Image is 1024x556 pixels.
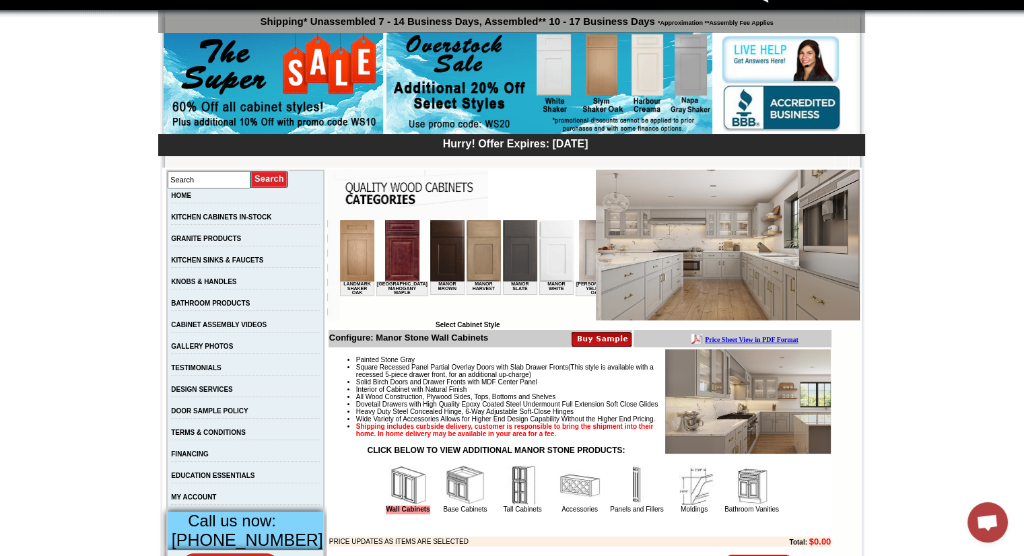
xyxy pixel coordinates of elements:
[610,506,663,513] a: Panels and Fillers
[188,512,276,530] span: Call us now:
[171,364,221,372] a: TESTIMONIALS
[436,321,500,328] b: Select Cabinet Style
[724,506,779,513] a: Bathroom Vanities
[165,136,865,150] div: Hurry! Offer Expires: [DATE]
[236,61,277,76] td: [PERSON_NAME] Yellow Oak
[356,363,654,378] span: Square Recessed Panel Partial Overlay Doors with Slab Drawer Fronts
[356,378,537,386] span: Solid Birch Doors and Drawer Fronts with MDF Center Panel
[171,429,246,436] a: TERMS & CONDITIONS
[665,349,831,454] img: Product Image
[674,465,714,506] img: Moldings
[386,506,430,514] a: Wall Cabinets
[809,536,831,547] b: $0.00
[171,386,233,393] a: DESIGN SERVICES
[681,506,708,513] a: Moldings
[171,343,233,350] a: GALLERY PHOTOS
[356,393,555,401] span: All Wood Construction, Plywood Sides, Tops, Bottoms and Shelves
[356,423,654,438] strong: Shipping includes curbside delivery, customer is responsible to bring the shipment into their hom...
[171,472,254,479] a: EDUCATION ESSENTIALS
[172,530,323,549] span: [PHONE_NUMBER]
[596,170,860,320] img: Manor Stone
[171,278,236,285] a: KNOBS & HANDLES
[250,170,289,188] input: Submit
[967,502,1008,543] a: Open chat
[731,465,772,506] img: Bathroom Vanities
[171,450,209,458] a: FINANCING
[559,465,600,506] img: Accessories
[445,465,485,506] img: Base Cabinets
[171,493,216,501] a: MY ACCOUNT
[443,506,487,513] a: Base Cabinets
[356,363,654,378] span: (This style is available with a recessed 5-piece drawer front, for an additional up-charge)
[171,192,191,199] a: HOME
[617,465,657,506] img: Panels and Fillers
[171,256,263,264] a: KITCHEN SINKS & FAUCETS
[171,300,250,307] a: BATHROOM PRODUCTS
[329,333,488,343] b: Configure: Manor Stone Wall Cabinets
[368,446,625,455] strong: CLICK BELOW TO VIEW ADDITIONAL MANOR STONE PRODUCTS:
[356,415,655,423] span: Wide Variety of Accessories Allows for Higher End Design Capability Without the Higher End Pricing.
[502,465,543,506] img: Tall Cabinets
[329,536,716,547] td: PRICE UPDATES AS ITEMS ARE SELECTED
[2,3,13,14] img: pdf.png
[789,538,807,546] b: Total:
[15,2,109,13] a: Price Sheet View in PDF Format
[388,465,428,506] img: Wall Cabinets
[655,16,774,26] span: *Approximation **Assembly Fee Applies
[171,213,271,221] a: KITCHEN CABINETS IN-STOCK
[165,9,865,27] p: Shipping* Unassembled 7 - 14 Business Days, Assembled** 10 - 17 Business Days
[171,407,248,415] a: DOOR SAMPLE POLICY
[561,506,598,513] a: Accessories
[171,235,241,242] a: GRANITE PRODUCTS
[340,220,596,321] iframe: Browser incompatible
[356,386,467,393] span: Interior of Cabinet with Natural Finish
[171,321,267,328] a: CABINET ASSEMBLY VIDEOS
[356,401,658,408] span: Dovetail Drawers with High Quality Epoxy Coated Steel Undermount Full Extension Soft Close Glides
[503,506,541,513] a: Tall Cabinets
[356,408,574,415] span: Heavy Duty Steel Concealed Hinge, 6-Way Adjustable Soft-Close Hinges
[15,5,109,13] b: Price Sheet View in PDF Format
[356,356,415,363] span: Painted Stone Gray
